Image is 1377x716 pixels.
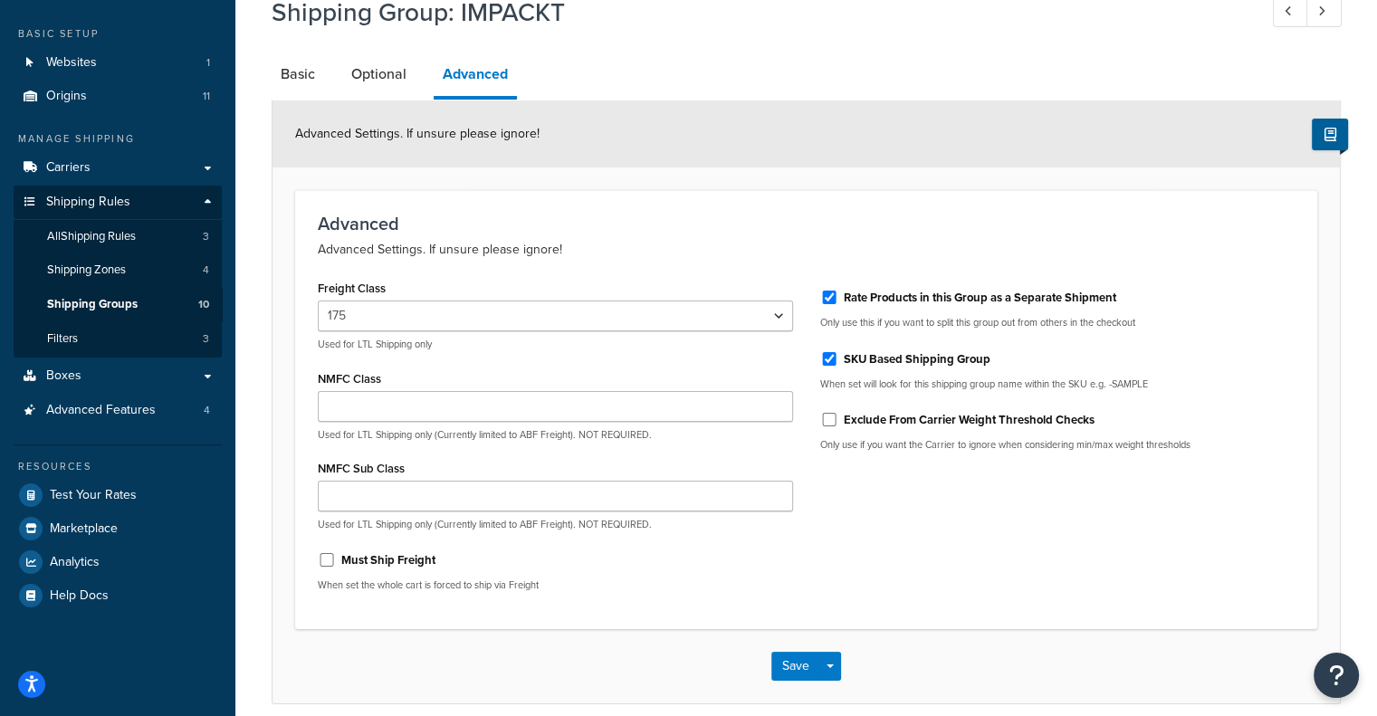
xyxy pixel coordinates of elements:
[50,521,118,537] span: Marketplace
[844,412,1095,428] label: Exclude From Carrier Weight Threshold Checks
[771,652,820,681] button: Save
[46,403,156,418] span: Advanced Features
[14,253,222,287] a: Shipping Zones4
[14,80,222,113] li: Origins
[47,331,78,347] span: Filters
[342,53,416,96] a: Optional
[272,53,324,96] a: Basic
[198,297,209,312] span: 10
[14,26,222,42] div: Basic Setup
[47,297,138,312] span: Shipping Groups
[820,377,1296,391] p: When set will look for this shipping group name within the SKU e.g. -SAMPLE
[844,290,1116,306] label: Rate Products in this Group as a Separate Shipment
[46,160,91,176] span: Carriers
[14,322,222,356] li: Filters
[46,368,81,384] span: Boxes
[50,555,100,570] span: Analytics
[14,579,222,612] a: Help Docs
[50,488,137,503] span: Test Your Rates
[14,479,222,511] a: Test Your Rates
[1314,653,1359,698] button: Open Resource Center
[47,263,126,278] span: Shipping Zones
[14,546,222,578] a: Analytics
[820,316,1296,329] p: Only use this if you want to split this group out from others in the checkout
[14,359,222,393] a: Boxes
[14,288,222,321] a: Shipping Groups10
[1312,119,1348,150] button: Show Help Docs
[318,518,793,531] p: Used for LTL Shipping only (Currently limited to ABF Freight). NOT REQUIRED.
[46,89,87,104] span: Origins
[318,338,793,351] p: Used for LTL Shipping only
[204,403,210,418] span: 4
[14,288,222,321] li: Shipping Groups
[14,220,222,253] a: AllShipping Rules3
[318,214,1295,234] h3: Advanced
[14,186,222,358] li: Shipping Rules
[14,186,222,219] a: Shipping Rules
[14,131,222,147] div: Manage Shipping
[295,124,540,143] span: Advanced Settings. If unsure please ignore!
[341,552,435,568] label: Must Ship Freight
[46,55,97,71] span: Websites
[203,263,209,278] span: 4
[318,372,381,386] label: NMFC Class
[14,46,222,80] li: Websites
[318,578,793,592] p: When set the whole cart is forced to ship via Freight
[14,151,222,185] a: Carriers
[14,322,222,356] a: Filters3
[318,282,386,295] label: Freight Class
[318,462,405,475] label: NMFC Sub Class
[50,588,109,604] span: Help Docs
[203,331,209,347] span: 3
[14,46,222,80] a: Websites1
[47,229,136,244] span: All Shipping Rules
[14,512,222,545] a: Marketplace
[206,55,210,71] span: 1
[318,428,793,442] p: Used for LTL Shipping only (Currently limited to ABF Freight). NOT REQUIRED.
[203,89,210,104] span: 11
[203,229,209,244] span: 3
[14,394,222,427] li: Advanced Features
[14,459,222,474] div: Resources
[14,80,222,113] a: Origins11
[14,394,222,427] a: Advanced Features4
[434,53,517,100] a: Advanced
[820,438,1296,452] p: Only use if you want the Carrier to ignore when considering min/max weight thresholds
[14,253,222,287] li: Shipping Zones
[844,351,990,368] label: SKU Based Shipping Group
[46,195,130,210] span: Shipping Rules
[318,239,1295,261] p: Advanced Settings. If unsure please ignore!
